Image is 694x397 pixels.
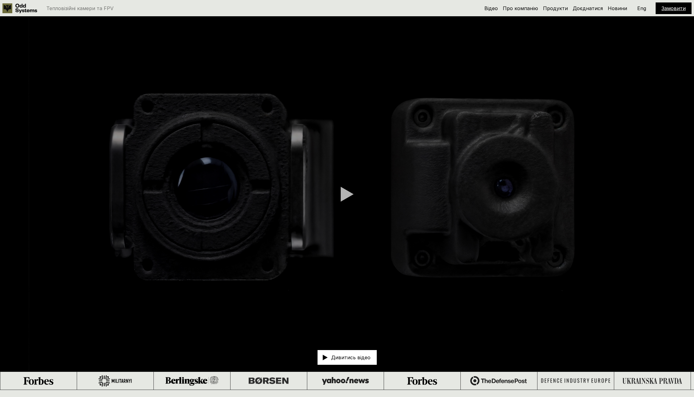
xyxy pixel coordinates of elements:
p: Тепловізійні камери та FPV [46,6,114,11]
a: Доєднатися [573,5,603,11]
p: Дивитись відео [331,355,370,360]
a: Про компанію [503,5,538,11]
a: Замовити [661,5,686,11]
a: Новини [608,5,627,11]
a: Відео [484,5,498,11]
p: Eng [637,6,646,11]
a: Продукти [543,5,568,11]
